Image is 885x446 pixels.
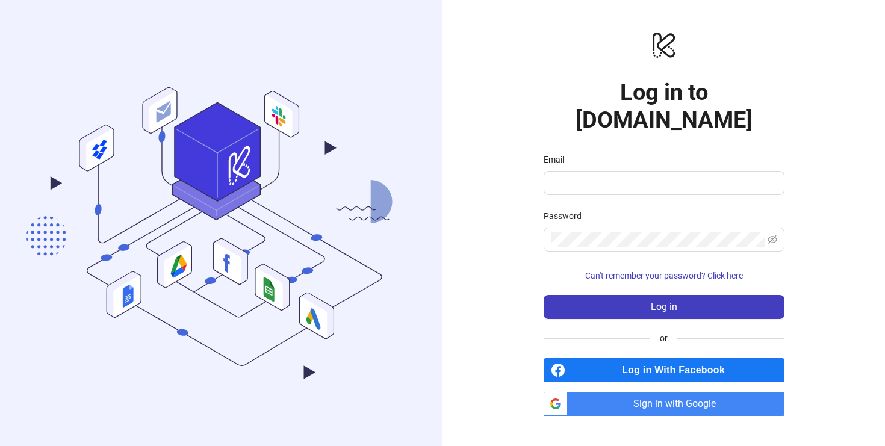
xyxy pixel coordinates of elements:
[544,295,784,319] button: Log in
[544,78,784,134] h1: Log in to [DOMAIN_NAME]
[573,392,784,416] span: Sign in with Google
[570,358,784,382] span: Log in With Facebook
[544,266,784,285] button: Can't remember your password? Click here
[544,209,589,223] label: Password
[651,302,677,312] span: Log in
[551,176,775,190] input: Email
[768,235,777,244] span: eye-invisible
[544,153,572,166] label: Email
[544,358,784,382] a: Log in With Facebook
[551,232,765,247] input: Password
[650,332,677,345] span: or
[544,392,784,416] a: Sign in with Google
[585,271,743,280] span: Can't remember your password? Click here
[544,271,784,280] a: Can't remember your password? Click here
